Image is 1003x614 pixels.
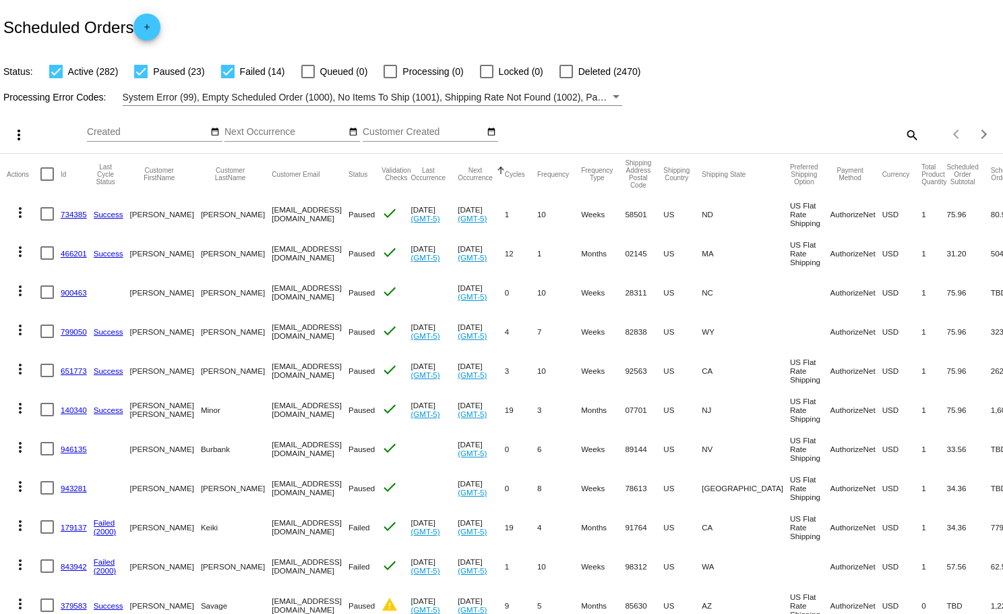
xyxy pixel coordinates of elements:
[382,323,398,339] mat-icon: check
[7,154,40,194] mat-header-cell: Actions
[201,351,272,390] mat-cell: [PERSON_NAME]
[382,518,398,534] mat-icon: check
[663,167,690,182] button: Change sorting for ShippingCountry
[882,170,910,178] button: Change sorting for CurrencyIso
[537,390,581,429] mat-cell: 3
[505,429,537,468] mat-cell: 0
[458,429,505,468] mat-cell: [DATE]
[61,170,66,178] button: Change sorting for Id
[12,204,28,221] mat-icon: more_vert
[402,63,463,80] span: Processing (0)
[458,194,505,233] mat-cell: [DATE]
[61,484,87,493] a: 943281
[790,194,830,233] mat-cell: US Flat Rate Shipping
[348,127,358,138] mat-icon: date_range
[210,127,220,138] mat-icon: date_range
[458,292,487,301] a: (GMT-5)
[882,233,922,273] mat-cell: USD
[458,566,487,575] a: (GMT-5)
[830,194,882,233] mat-cell: AuthorizeNet
[94,406,123,414] a: Success
[702,351,790,390] mat-cell: CA
[320,63,368,80] span: Queued (0)
[830,351,882,390] mat-cell: AuthorizeNet
[94,249,123,258] a: Success
[68,63,119,80] span: Active (282)
[201,429,272,468] mat-cell: Burbank
[272,468,348,507] mat-cell: [EMAIL_ADDRESS][DOMAIN_NAME]
[625,547,663,586] mat-cell: 98312
[411,194,458,233] mat-cell: [DATE]
[921,351,946,390] mat-cell: 1
[946,351,990,390] mat-cell: 75.96
[201,233,272,273] mat-cell: [PERSON_NAME]
[505,547,537,586] mat-cell: 1
[130,351,201,390] mat-cell: [PERSON_NAME]
[458,390,505,429] mat-cell: [DATE]
[882,390,922,429] mat-cell: USD
[581,547,625,586] mat-cell: Weeks
[12,478,28,495] mat-icon: more_vert
[272,194,348,233] mat-cell: [EMAIL_ADDRESS][DOMAIN_NAME]
[946,468,990,507] mat-cell: 34.36
[581,312,625,351] mat-cell: Weeks
[625,159,651,189] button: Change sorting for ShippingPostcode
[625,468,663,507] mat-cell: 78613
[946,390,990,429] mat-cell: 75.96
[946,273,990,312] mat-cell: 75.96
[458,233,505,273] mat-cell: [DATE]
[130,194,201,233] mat-cell: [PERSON_NAME]
[94,518,115,527] a: Failed
[123,89,623,106] mat-select: Filter by Processing Error Codes
[411,410,439,418] a: (GMT-5)
[921,273,946,312] mat-cell: 1
[625,273,663,312] mat-cell: 28311
[537,312,581,351] mat-cell: 7
[201,194,272,233] mat-cell: [PERSON_NAME]
[663,429,702,468] mat-cell: US
[458,312,505,351] mat-cell: [DATE]
[505,170,525,178] button: Change sorting for Cycles
[458,488,487,497] a: (GMT-5)
[702,547,790,586] mat-cell: WA
[499,63,543,80] span: Locked (0)
[882,507,922,547] mat-cell: USD
[537,507,581,547] mat-cell: 4
[830,233,882,273] mat-cell: AuthorizeNet
[130,507,201,547] mat-cell: [PERSON_NAME]
[663,547,702,586] mat-cell: US
[382,154,411,194] mat-header-cell: Validation Checks
[139,22,155,38] mat-icon: add
[505,351,537,390] mat-cell: 3
[790,390,830,429] mat-cell: US Flat Rate Shipping
[61,445,87,453] a: 946135
[537,351,581,390] mat-cell: 10
[458,449,487,457] a: (GMT-5)
[130,429,201,468] mat-cell: [PERSON_NAME]
[625,194,663,233] mat-cell: 58501
[702,170,746,178] button: Change sorting for ShippingState
[348,327,375,336] span: Paused
[12,361,28,377] mat-icon: more_vert
[94,210,123,219] a: Success
[921,429,946,468] mat-cell: 1
[12,322,28,338] mat-icon: more_vert
[201,273,272,312] mat-cell: [PERSON_NAME]
[348,445,375,453] span: Paused
[12,283,28,299] mat-icon: more_vert
[578,63,641,80] span: Deleted (2470)
[348,170,367,178] button: Change sorting for Status
[946,312,990,351] mat-cell: 75.96
[971,121,998,148] button: Next page
[411,167,446,182] button: Change sorting for LastOccurrenceUtc
[130,167,189,182] button: Change sorting for CustomerFirstName
[130,312,201,351] mat-cell: [PERSON_NAME]
[130,233,201,273] mat-cell: [PERSON_NAME]
[663,273,702,312] mat-cell: US
[411,566,439,575] a: (GMT-5)
[625,390,663,429] mat-cell: 07701
[12,596,28,612] mat-icon: more_vert
[458,273,505,312] mat-cell: [DATE]
[272,390,348,429] mat-cell: [EMAIL_ADDRESS][DOMAIN_NAME]
[830,547,882,586] mat-cell: AuthorizeNet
